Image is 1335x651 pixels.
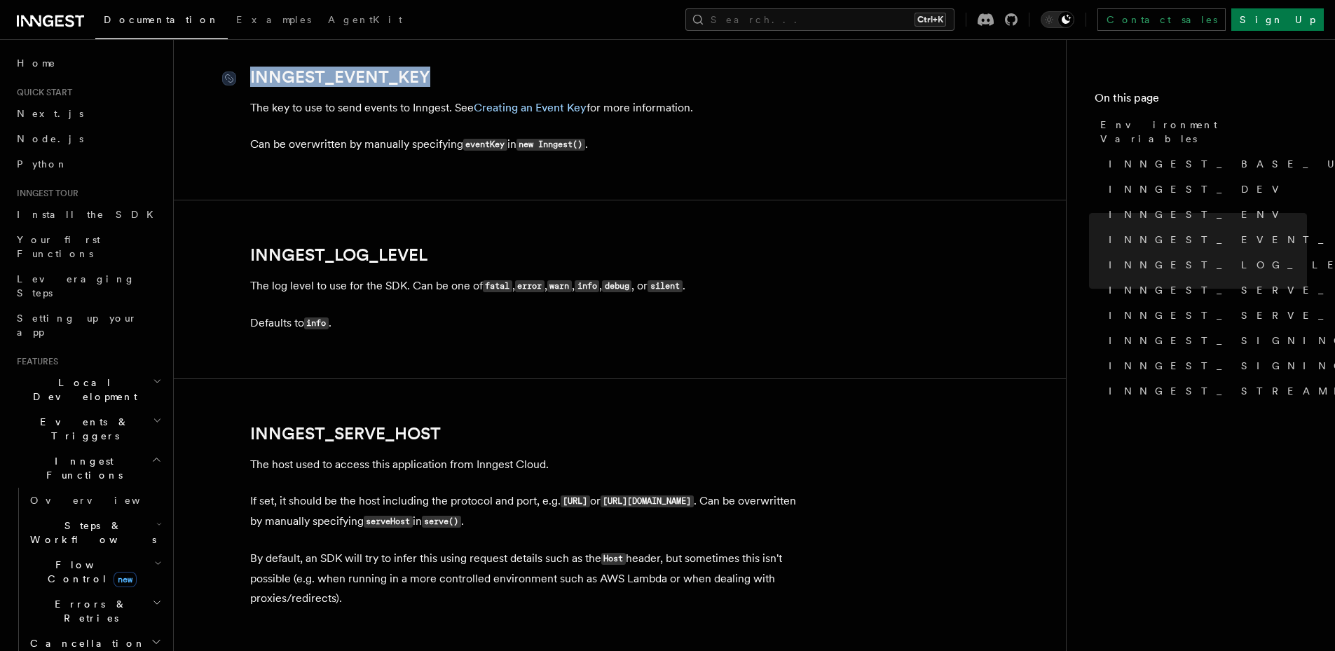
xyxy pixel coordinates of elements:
[1231,8,1324,31] a: Sign Up
[250,424,441,444] a: INNGEST_SERVE_HOST
[228,4,320,38] a: Examples
[364,516,413,528] code: serveHost
[328,14,402,25] span: AgentKit
[1103,303,1307,328] a: INNGEST_SERVE_PATH
[1100,118,1307,146] span: Environment Variables
[250,491,811,532] p: If set, it should be the host including the protocol and port, e.g. or . Can be overwritten by ma...
[17,234,100,259] span: Your first Functions
[422,516,461,528] code: serve()
[1095,90,1307,112] h4: On this page
[11,126,165,151] a: Node.js
[11,188,78,199] span: Inngest tour
[915,13,946,27] kbd: Ctrl+K
[11,454,151,482] span: Inngest Functions
[474,101,587,114] a: Creating an Event Key
[11,376,153,404] span: Local Development
[1103,151,1307,177] a: INNGEST_BASE_URL
[250,549,811,608] p: By default, an SDK will try to infer this using request details such as the header, but sometimes...
[17,209,162,220] span: Install the SDK
[1103,227,1307,252] a: INNGEST_EVENT_KEY
[25,513,165,552] button: Steps & Workflows
[11,370,165,409] button: Local Development
[30,495,174,506] span: Overview
[11,266,165,306] a: Leveraging Steps
[1103,378,1307,404] a: INNGEST_STREAMING
[1103,328,1307,353] a: INNGEST_SIGNING_KEY
[250,67,430,87] a: INNGEST_EVENT_KEY
[114,572,137,587] span: new
[1095,112,1307,151] a: Environment Variables
[1097,8,1226,31] a: Contact sales
[17,273,135,299] span: Leveraging Steps
[11,202,165,227] a: Install the SDK
[1103,252,1307,277] a: INNGEST_LOG_LEVEL
[236,14,311,25] span: Examples
[547,280,572,292] code: warn
[11,151,165,177] a: Python
[320,4,411,38] a: AgentKit
[11,409,165,448] button: Events & Triggers
[1103,353,1307,378] a: INNGEST_SIGNING_KEY_FALLBACK
[1103,277,1307,303] a: INNGEST_SERVE_HOST
[17,313,137,338] span: Setting up your app
[515,280,545,292] code: error
[250,98,811,118] p: The key to use to send events to Inngest. See for more information.
[1109,182,1287,196] span: INNGEST_DEV
[561,495,590,507] code: [URL]
[25,552,165,591] button: Flow Controlnew
[17,108,83,119] span: Next.js
[250,276,811,296] p: The log level to use for the SDK. Can be one of , , , , , or .
[250,135,811,155] p: Can be overwritten by manually specifying in .
[1041,11,1074,28] button: Toggle dark mode
[250,313,811,334] p: Defaults to .
[11,87,72,98] span: Quick start
[25,519,156,547] span: Steps & Workflows
[11,306,165,345] a: Setting up your app
[601,495,694,507] code: [URL][DOMAIN_NAME]
[25,558,154,586] span: Flow Control
[1103,177,1307,202] a: INNGEST_DEV
[11,448,165,488] button: Inngest Functions
[250,245,427,265] a: INNGEST_LOG_LEVEL
[25,591,165,631] button: Errors & Retries
[516,139,585,151] code: new Inngest()
[304,317,329,329] code: info
[1109,207,1287,221] span: INNGEST_ENV
[25,597,152,625] span: Errors & Retries
[250,455,811,474] p: The host used to access this application from Inngest Cloud.
[602,280,631,292] code: debug
[685,8,954,31] button: Search...Ctrl+K
[483,280,512,292] code: fatal
[11,101,165,126] a: Next.js
[1103,202,1307,227] a: INNGEST_ENV
[601,553,626,565] code: Host
[25,636,146,650] span: Cancellation
[25,488,165,513] a: Overview
[17,56,56,70] span: Home
[17,133,83,144] span: Node.js
[17,158,68,170] span: Python
[11,415,153,443] span: Events & Triggers
[11,356,58,367] span: Features
[648,280,682,292] code: silent
[575,280,599,292] code: info
[95,4,228,39] a: Documentation
[463,139,507,151] code: eventKey
[11,50,165,76] a: Home
[11,227,165,266] a: Your first Functions
[104,14,219,25] span: Documentation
